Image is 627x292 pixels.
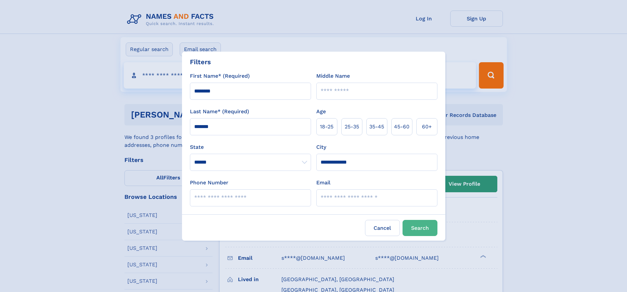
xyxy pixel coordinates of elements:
label: Email [316,179,330,187]
label: City [316,143,326,151]
div: Filters [190,57,211,67]
label: Last Name* (Required) [190,108,249,116]
span: 35‑45 [369,123,384,131]
label: Phone Number [190,179,228,187]
span: 25‑35 [345,123,359,131]
span: 45‑60 [394,123,409,131]
label: State [190,143,311,151]
span: 18‑25 [320,123,333,131]
span: 60+ [422,123,432,131]
label: Age [316,108,326,116]
label: Cancel [365,220,400,236]
label: First Name* (Required) [190,72,250,80]
label: Middle Name [316,72,350,80]
button: Search [403,220,437,236]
